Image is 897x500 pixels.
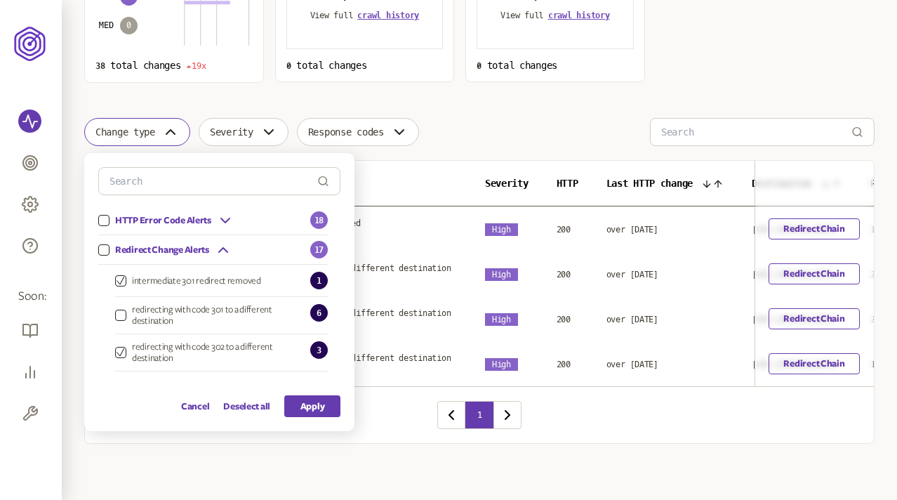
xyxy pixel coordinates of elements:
span: 0 [286,61,291,71]
span: Soon: [18,289,44,305]
span: 1 [310,272,328,289]
span: Redirect Change Alerts [115,244,209,256]
button: crawl history [357,10,419,21]
button: 1 [465,401,493,429]
input: Search [661,119,851,145]
span: [URL][DOMAIN_NAME] [752,360,837,369]
span: over [DATE] [606,315,658,324]
button: Deselect all [223,395,270,417]
input: Search [109,168,317,195]
span: Change type [95,126,155,138]
button: intermediate 301 redirect removed [115,275,126,287]
span: Destination [752,178,811,189]
span: Severity [485,178,529,189]
span: 200 [557,270,571,279]
span: High [485,268,518,281]
a: Redirect Chain [769,353,860,374]
button: redirecting with code 302 to a different destination [115,347,126,358]
span: Intermediate 301 redirect removed [204,218,361,229]
span: HTTP Error Code Alerts [115,215,211,226]
button: Severity [199,118,288,146]
span: 200 [557,360,571,369]
span: crawl history [357,11,419,20]
button: Response codes [297,118,419,146]
span: over [DATE] [606,225,658,235]
span: High [485,358,518,371]
span: 18 [310,211,328,229]
span: 3 [310,341,328,359]
span: 6 [310,304,328,322]
span: redirecting with code 301 to a different destination [132,304,286,327]
a: Redirect Chain [769,308,860,329]
p: total changes [95,60,253,72]
button: redirecting with code 301 to a different destination [115,310,126,321]
span: MED [99,20,113,31]
span: over [DATE] [606,360,658,369]
span: High [485,223,518,236]
a: Redirect Chain [769,218,860,239]
span: [URL][DOMAIN_NAME] [752,270,837,279]
span: 19x [186,61,206,71]
span: crawl history [548,11,610,20]
button: Cancel [181,395,209,417]
span: 200 [557,315,571,324]
div: View full [310,10,420,21]
span: [URL][DOMAIN_NAME] [752,315,837,324]
span: 0 [477,61,481,71]
a: Redirect Chain [769,263,860,284]
div: View full [500,10,610,21]
button: crawl history [548,10,610,21]
p: total changes [286,60,444,71]
span: [URL][DOMAIN_NAME] [752,225,837,235]
span: High [485,313,518,326]
button: Change type [84,118,190,146]
p: total changes [477,60,634,71]
span: Response codes [308,126,384,138]
span: Last HTTP change [606,178,693,189]
span: redirecting with code 302 to a different destination [132,341,286,364]
span: 38 [95,61,105,71]
span: over [DATE] [606,270,658,279]
span: 200 [557,225,571,235]
span: Severity [210,126,253,138]
button: Apply [284,395,340,417]
span: 17 [310,241,328,258]
span: 0 [120,17,138,34]
span: intermediate 301 redirect removed [132,275,261,287]
span: HTTP [557,178,578,189]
